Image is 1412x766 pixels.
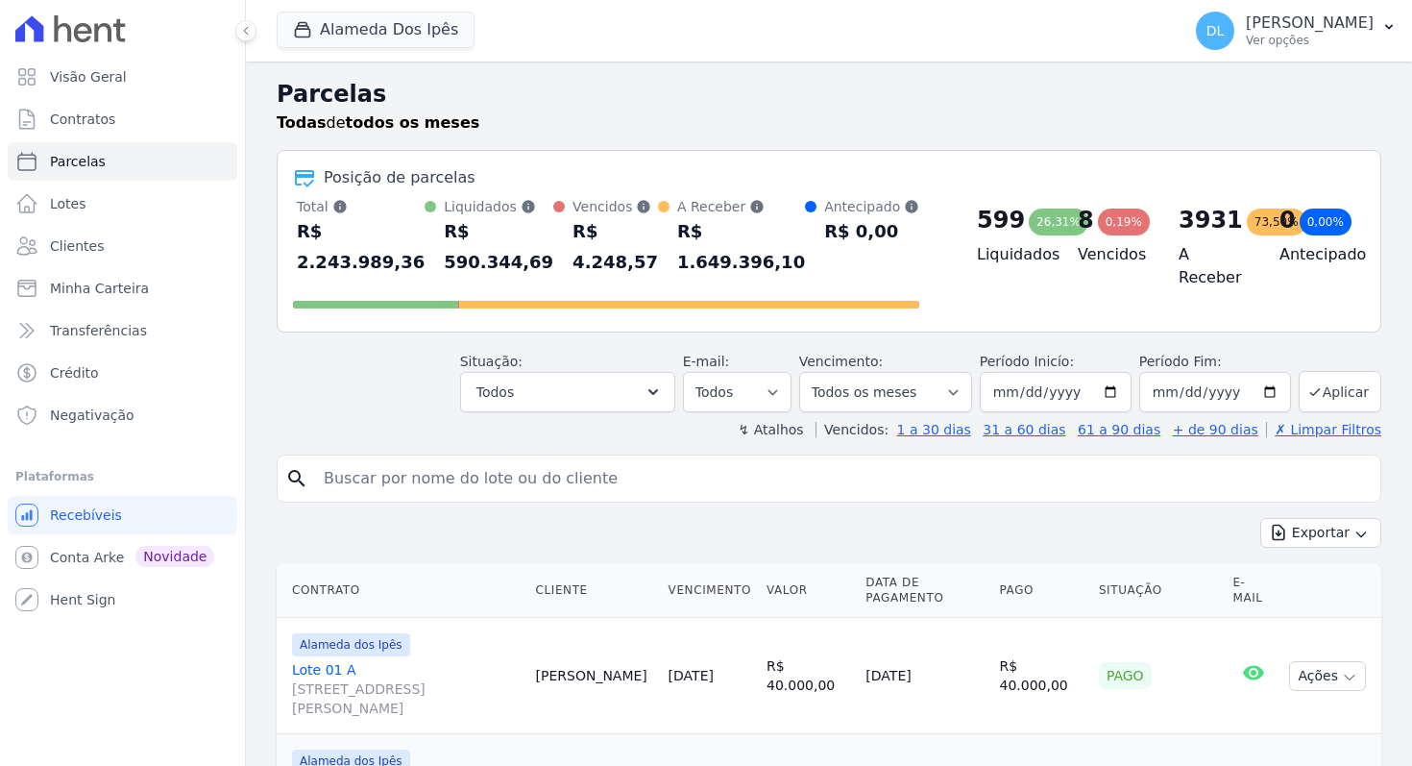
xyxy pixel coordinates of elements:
button: Ações [1289,661,1366,691]
div: R$ 4.248,57 [572,216,658,278]
label: ↯ Atalhos [738,422,803,437]
span: Negativação [50,406,134,425]
span: DL [1206,24,1225,37]
div: Pago [1099,662,1152,689]
span: Parcelas [50,152,106,171]
span: Clientes [50,236,104,256]
div: R$ 2.243.989,36 [297,216,425,278]
th: Pago [992,563,1091,618]
a: Crédito [8,354,237,392]
div: Total [297,197,425,216]
i: search [285,467,308,490]
div: Vencidos [572,197,658,216]
a: Hent Sign [8,581,237,619]
div: 0,00% [1300,209,1351,235]
a: Recebíveis [8,496,237,534]
strong: Todas [277,113,327,132]
h4: Antecipado [1279,243,1350,266]
a: Parcelas [8,142,237,181]
th: Contrato [277,563,528,618]
a: Conta Arke Novidade [8,538,237,577]
a: Clientes [8,227,237,265]
a: Contratos [8,100,237,138]
div: Posição de parcelas [324,166,475,189]
th: Situação [1091,563,1226,618]
span: Todos [476,381,514,404]
a: Minha Carteira [8,269,237,308]
strong: todos os meses [346,113,480,132]
span: Hent Sign [50,590,116,609]
h4: A Receber [1179,243,1249,289]
a: Lotes [8,185,237,223]
span: Alameda dos Ipês [292,633,410,656]
a: 1 a 30 dias [897,422,971,437]
button: Todos [460,372,675,412]
span: Contratos [50,110,115,129]
span: Recebíveis [50,506,122,525]
button: Alameda Dos Ipês [277,12,475,48]
h2: Parcelas [277,77,1381,111]
th: Valor [759,563,858,618]
div: Liquidados [444,197,553,216]
div: 73,50% [1247,209,1306,235]
label: Período Inicío: [980,354,1074,369]
th: Cliente [528,563,661,618]
span: Novidade [135,546,214,567]
a: + de 90 dias [1173,422,1258,437]
label: Situação: [460,354,523,369]
button: DL [PERSON_NAME] Ver opções [1181,4,1412,58]
a: 31 a 60 dias [983,422,1065,437]
div: Plataformas [15,465,230,488]
label: E-mail: [683,354,730,369]
div: 3931 [1179,205,1243,235]
span: Conta Arke [50,548,124,567]
span: Lotes [50,194,86,213]
p: Ver opções [1246,33,1374,48]
span: Crédito [50,363,99,383]
input: Buscar por nome do lote ou do cliente [312,459,1373,498]
span: [STREET_ADDRESS][PERSON_NAME] [292,680,521,718]
p: [PERSON_NAME] [1246,13,1374,33]
div: R$ 0,00 [824,216,919,247]
label: Vencimento: [799,354,883,369]
th: Data de Pagamento [858,563,991,618]
td: R$ 40.000,00 [992,618,1091,734]
div: 0,19% [1098,209,1150,235]
th: Vencimento [661,563,759,618]
td: R$ 40.000,00 [759,618,858,734]
div: R$ 1.649.396,10 [677,216,805,278]
a: ✗ Limpar Filtros [1266,422,1381,437]
td: [DATE] [858,618,991,734]
label: Período Fim: [1139,352,1291,372]
span: Transferências [50,321,147,340]
h4: Vencidos [1078,243,1148,266]
div: 26,31% [1029,209,1088,235]
div: Antecipado [824,197,919,216]
a: Visão Geral [8,58,237,96]
a: Lote 01 A[STREET_ADDRESS][PERSON_NAME] [292,660,521,718]
button: Aplicar [1299,371,1381,412]
div: 599 [977,205,1025,235]
span: Visão Geral [50,67,127,86]
h4: Liquidados [977,243,1047,266]
p: de [277,111,479,135]
span: Minha Carteira [50,279,149,298]
div: 0 [1279,205,1296,235]
a: Transferências [8,311,237,350]
div: 8 [1078,205,1094,235]
div: R$ 590.344,69 [444,216,553,278]
div: A Receber [677,197,805,216]
a: Negativação [8,396,237,434]
a: [DATE] [669,668,714,683]
td: [PERSON_NAME] [528,618,661,734]
a: 61 a 90 dias [1078,422,1160,437]
label: Vencidos: [816,422,889,437]
button: Exportar [1260,518,1381,548]
th: E-mail [1225,563,1281,618]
